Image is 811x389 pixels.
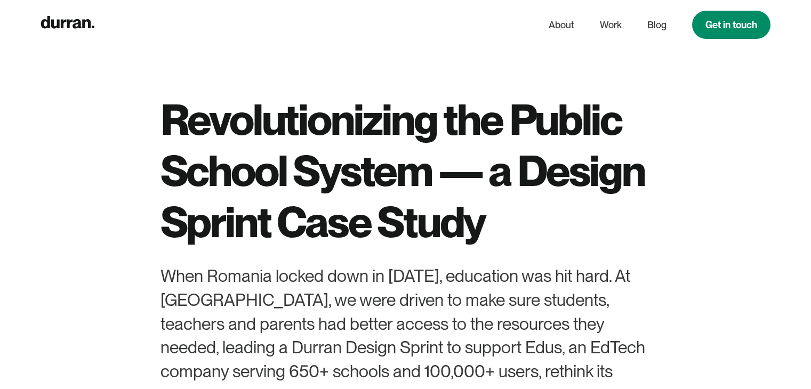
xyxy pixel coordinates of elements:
a: Blog [647,15,667,35]
h1: Revolutionizing the Public School System — a Design Sprint Case Study [160,94,651,247]
a: About [549,15,574,35]
a: Get in touch [692,11,770,39]
a: home [41,14,94,36]
a: Work [600,15,622,35]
